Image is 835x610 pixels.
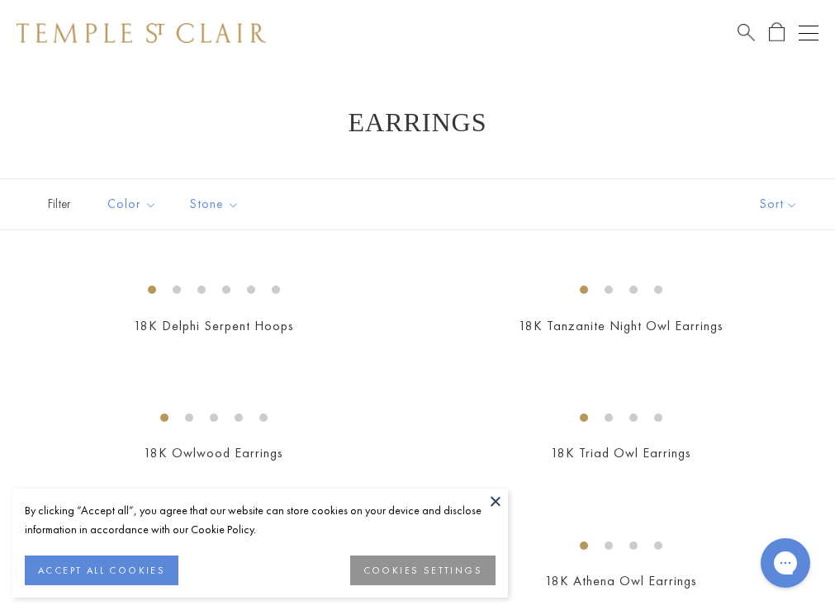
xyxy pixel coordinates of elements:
[95,186,169,223] button: Color
[723,179,835,229] button: Show sort by
[350,556,496,585] button: COOKIES SETTINGS
[182,194,252,215] span: Stone
[769,22,785,43] a: Open Shopping Bag
[134,317,294,334] a: 18K Delphi Serpent Hoops
[551,444,691,461] a: 18K Triad Owl Earrings
[752,532,818,593] iframe: Gorgias live chat messenger
[25,501,496,539] div: By clicking “Accept all”, you agree that our website can store cookies on your device and disclos...
[41,107,794,137] h1: Earrings
[178,186,252,223] button: Stone
[25,556,178,585] button: ACCEPT ALL COOKIES
[17,23,266,43] img: Temple St. Clair
[144,444,283,461] a: 18K Owlwood Earrings
[519,317,724,334] a: 18K Tanzanite Night Owl Earrings
[738,22,755,43] a: Search
[545,572,697,589] a: 18K Athena Owl Earrings
[99,194,169,215] span: Color
[799,23,818,43] button: Open navigation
